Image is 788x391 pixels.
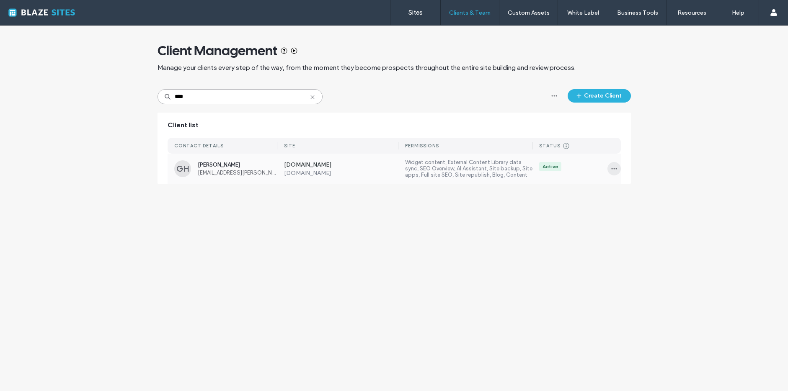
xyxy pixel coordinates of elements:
img: tab_domain_overview_orange.svg [23,49,29,55]
span: Client list [168,121,199,130]
img: website_grey.svg [13,22,20,28]
label: Widget content, External Content Library data sync, SEO Overview, AI Assistant, Site backup, Site... [405,159,532,178]
label: Clients & Team [449,9,491,16]
span: Manage your clients every step of the way, from the moment they become prospects throughout the e... [158,63,576,72]
span: Help [19,6,36,13]
img: tab_keywords_by_traffic_grey.svg [83,49,90,55]
label: Business Tools [617,9,658,16]
div: Keywords by Traffic [93,49,141,55]
div: Domain Overview [32,49,75,55]
label: Help [732,9,744,16]
label: Custom Assets [508,9,550,16]
span: Client Management [158,42,277,59]
button: Create Client [568,89,631,103]
span: [PERSON_NAME] [198,162,277,168]
label: Sites [408,9,423,16]
div: Active [543,163,558,170]
img: logo_orange.svg [13,13,20,20]
div: STATUS [539,143,561,149]
label: [DOMAIN_NAME] [284,161,399,170]
label: Resources [677,9,706,16]
div: Domain: [DOMAIN_NAME] [22,22,92,28]
label: White Label [567,9,599,16]
a: GH[PERSON_NAME][EMAIL_ADDRESS][PERSON_NAME][DOMAIN_NAME][DOMAIN_NAME][DOMAIN_NAME]Widget content,... [168,154,621,184]
div: SITE [284,143,295,149]
div: GH [174,160,191,177]
div: v 4.0.25 [23,13,41,20]
label: [DOMAIN_NAME] [284,170,399,177]
div: CONTACT DETAILS [174,143,224,149]
span: [EMAIL_ADDRESS][PERSON_NAME][DOMAIN_NAME] [198,170,277,176]
div: PERMISSIONS [405,143,439,149]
